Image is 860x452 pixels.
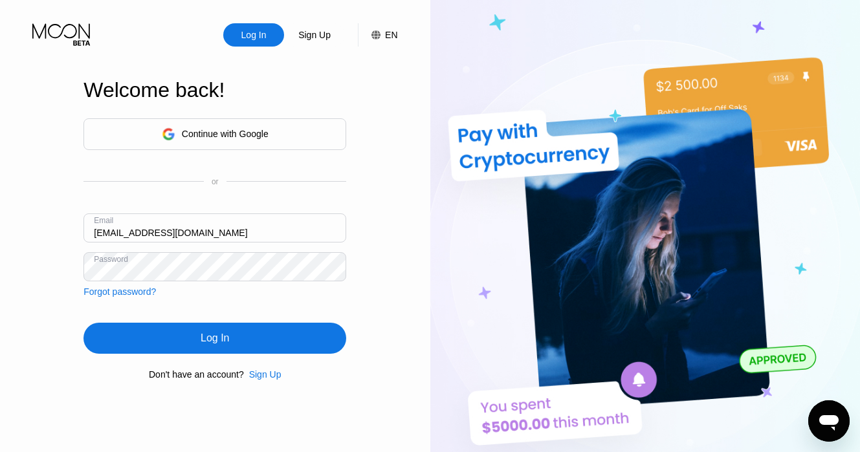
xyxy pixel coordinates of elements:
[297,28,332,41] div: Sign Up
[244,369,281,380] div: Sign Up
[94,255,128,264] div: Password
[358,23,397,47] div: EN
[240,28,268,41] div: Log In
[149,369,244,380] div: Don't have an account?
[83,78,346,102] div: Welcome back!
[249,369,281,380] div: Sign Up
[94,216,113,225] div: Email
[83,118,346,150] div: Continue with Google
[83,286,156,297] div: Forgot password?
[808,400,850,442] iframe: Button to launch messaging window
[223,23,284,47] div: Log In
[284,23,345,47] div: Sign Up
[83,323,346,354] div: Log In
[201,332,229,345] div: Log In
[385,30,397,40] div: EN
[212,177,219,186] div: or
[182,129,269,139] div: Continue with Google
